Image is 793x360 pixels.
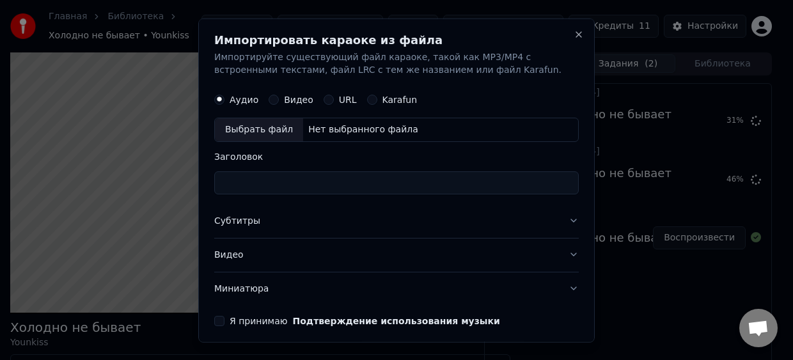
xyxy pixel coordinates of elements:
[214,204,579,237] button: Субтитры
[230,316,500,325] label: Я принимаю
[230,95,258,104] label: Аудио
[215,118,303,141] div: Выбрать файл
[214,272,579,305] button: Миниатюра
[214,51,579,76] p: Импортируйте существующий файл караоке, такой как MP3/MP4 с встроенными текстами, файл LRC с тем ...
[339,95,357,104] label: URL
[214,34,579,45] h2: Импортировать караоке из файла
[284,95,313,104] label: Видео
[303,123,423,136] div: Нет выбранного файла
[382,95,418,104] label: Karafun
[214,152,579,160] label: Заголовок
[214,238,579,271] button: Видео
[293,316,500,325] button: Я принимаю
